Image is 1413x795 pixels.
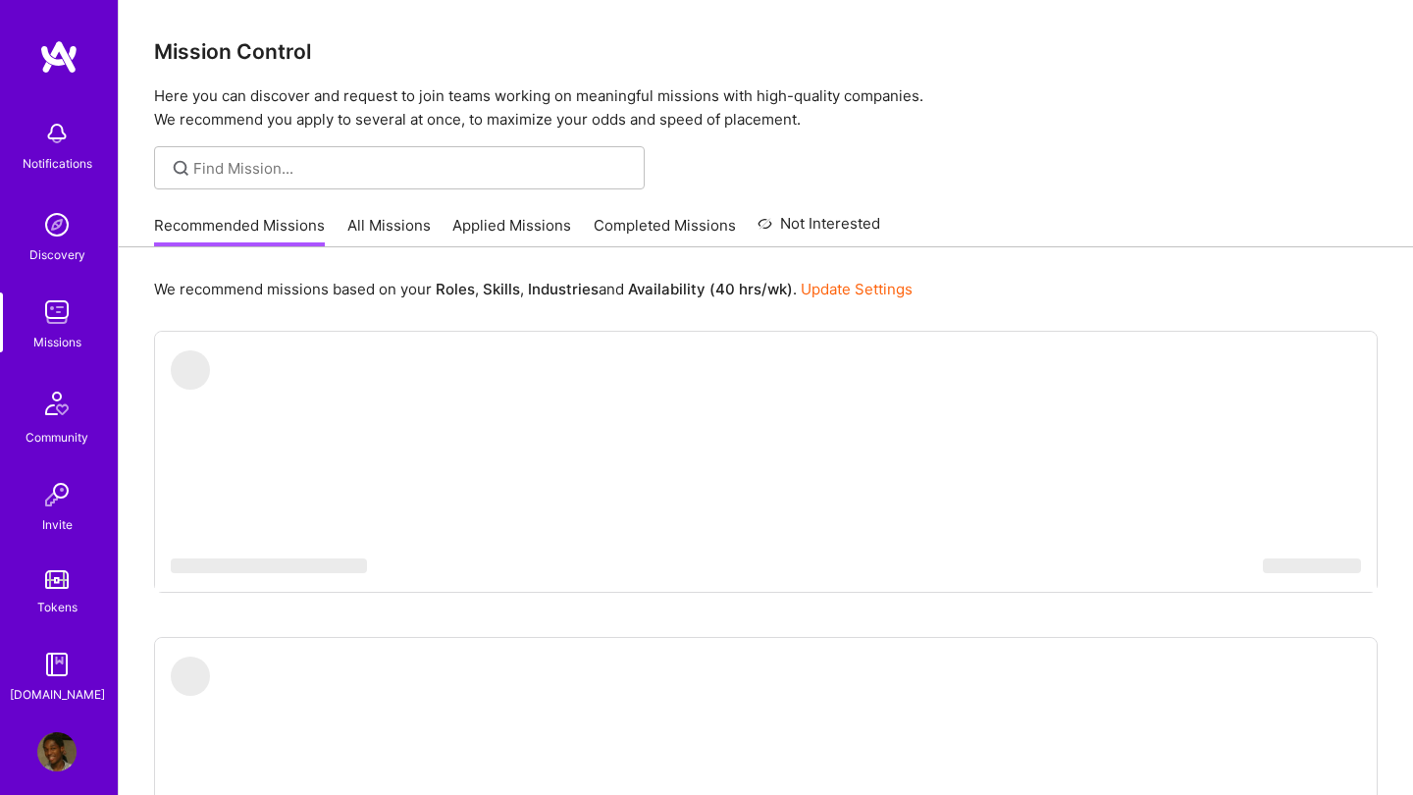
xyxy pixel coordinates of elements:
img: bell [37,114,77,153]
div: Missions [33,332,81,352]
b: Industries [528,280,599,298]
img: Community [33,380,80,427]
img: guide book [37,645,77,684]
b: Skills [483,280,520,298]
a: Completed Missions [594,215,736,247]
div: Community [26,427,88,448]
a: Update Settings [801,280,913,298]
img: Invite [37,475,77,514]
i: icon SearchGrey [170,157,192,180]
img: discovery [37,205,77,244]
div: [DOMAIN_NAME] [10,684,105,705]
a: Applied Missions [452,215,571,247]
a: User Avatar [32,732,81,771]
div: Notifications [23,153,92,174]
a: Recommended Missions [154,215,325,247]
input: Find Mission... [193,158,630,179]
img: logo [39,39,78,75]
h3: Mission Control [154,39,1378,64]
div: Discovery [29,244,85,265]
img: User Avatar [37,732,77,771]
p: Here you can discover and request to join teams working on meaningful missions with high-quality ... [154,84,1378,132]
a: All Missions [347,215,431,247]
p: We recommend missions based on your , , and . [154,279,913,299]
img: teamwork [37,292,77,332]
img: tokens [45,570,69,589]
div: Tokens [37,597,78,617]
b: Availability (40 hrs/wk) [628,280,793,298]
div: Invite [42,514,73,535]
a: Not Interested [758,212,880,247]
b: Roles [436,280,475,298]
